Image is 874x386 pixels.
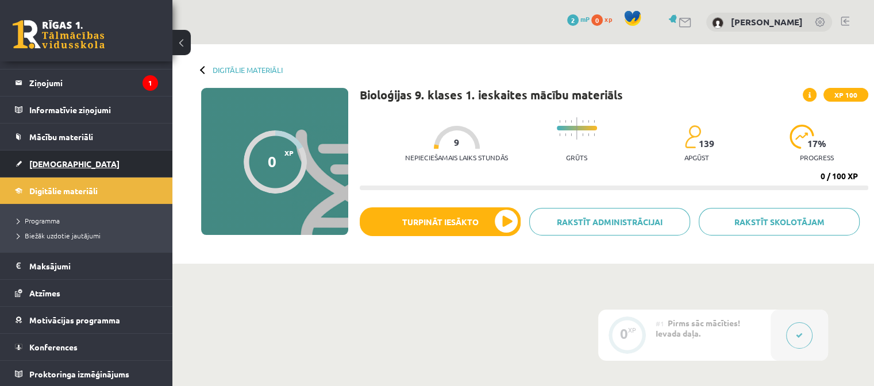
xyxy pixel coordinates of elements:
legend: Informatīvie ziņojumi [29,96,158,123]
span: xp [605,14,612,24]
img: icon-short-line-57e1e144782c952c97e751825c79c345078a6d821885a25fce030b3d8c18986b.svg [588,120,589,123]
a: [DEMOGRAPHIC_DATA] [15,150,158,177]
span: Digitālie materiāli [29,186,98,196]
a: 2 mP [567,14,590,24]
a: Rīgas 1. Tālmācības vidusskola [13,20,105,49]
a: Konferences [15,334,158,360]
img: icon-short-line-57e1e144782c952c97e751825c79c345078a6d821885a25fce030b3d8c18986b.svg [565,133,566,136]
span: Biežāk uzdotie jautājumi [17,231,101,240]
img: icon-long-line-d9ea69661e0d244f92f715978eff75569469978d946b2353a9bb055b3ed8787d.svg [576,117,577,140]
img: icon-short-line-57e1e144782c952c97e751825c79c345078a6d821885a25fce030b3d8c18986b.svg [594,120,595,123]
legend: Maksājumi [29,253,158,279]
a: Biežāk uzdotie jautājumi [17,230,161,241]
a: Informatīvie ziņojumi [15,96,158,123]
p: Nepieciešamais laiks stundās [405,153,508,161]
div: 0 [620,329,628,339]
button: Turpināt iesākto [360,207,521,236]
p: progress [800,153,834,161]
img: icon-short-line-57e1e144782c952c97e751825c79c345078a6d821885a25fce030b3d8c18986b.svg [571,120,572,123]
a: Rakstīt skolotājam [699,208,860,236]
img: icon-short-line-57e1e144782c952c97e751825c79c345078a6d821885a25fce030b3d8c18986b.svg [594,133,595,136]
div: 0 [268,153,276,170]
span: [DEMOGRAPHIC_DATA] [29,159,120,169]
span: Mācību materiāli [29,132,93,142]
img: icon-short-line-57e1e144782c952c97e751825c79c345078a6d821885a25fce030b3d8c18986b.svg [582,133,583,136]
img: students-c634bb4e5e11cddfef0936a35e636f08e4e9abd3cc4e673bd6f9a4125e45ecb1.svg [684,125,701,149]
span: Atzīmes [29,288,60,298]
span: #1 [656,319,664,328]
span: Konferences [29,342,78,352]
p: apgūst [684,153,709,161]
a: Atzīmes [15,280,158,306]
span: 2 [567,14,579,26]
div: XP [628,327,636,333]
span: XP [284,149,294,157]
span: 17 % [807,138,827,149]
span: Programma [17,216,60,225]
img: icon-short-line-57e1e144782c952c97e751825c79c345078a6d821885a25fce030b3d8c18986b.svg [565,120,566,123]
legend: Ziņojumi [29,70,158,96]
a: [PERSON_NAME] [731,16,803,28]
a: Maksājumi [15,253,158,279]
img: icon-short-line-57e1e144782c952c97e751825c79c345078a6d821885a25fce030b3d8c18986b.svg [559,120,560,123]
img: icon-progress-161ccf0a02000e728c5f80fcf4c31c7af3da0e1684b2b1d7c360e028c24a22f1.svg [790,125,814,149]
a: Mācību materiāli [15,123,158,150]
span: Pirms sāc mācīties! Ievada daļa. [656,318,740,338]
img: icon-short-line-57e1e144782c952c97e751825c79c345078a6d821885a25fce030b3d8c18986b.svg [582,120,583,123]
span: XP 100 [823,88,868,102]
span: Motivācijas programma [29,315,120,325]
a: Ziņojumi1 [15,70,158,96]
img: Ance Āboliņa [712,17,723,29]
a: Digitālie materiāli [213,65,283,74]
a: Programma [17,215,161,226]
a: 0 xp [591,14,618,24]
img: icon-short-line-57e1e144782c952c97e751825c79c345078a6d821885a25fce030b3d8c18986b.svg [571,133,572,136]
span: 139 [699,138,714,149]
img: icon-short-line-57e1e144782c952c97e751825c79c345078a6d821885a25fce030b3d8c18986b.svg [559,133,560,136]
p: Grūts [566,153,587,161]
span: mP [580,14,590,24]
img: icon-short-line-57e1e144782c952c97e751825c79c345078a6d821885a25fce030b3d8c18986b.svg [588,133,589,136]
a: Motivācijas programma [15,307,158,333]
a: Digitālie materiāli [15,177,158,204]
h1: Bioloģijas 9. klases 1. ieskaites mācību materiāls [360,88,623,102]
span: Proktoringa izmēģinājums [29,369,129,379]
i: 1 [143,75,158,91]
span: 0 [591,14,603,26]
a: Rakstīt administrācijai [529,208,690,236]
span: 9 [454,137,459,148]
